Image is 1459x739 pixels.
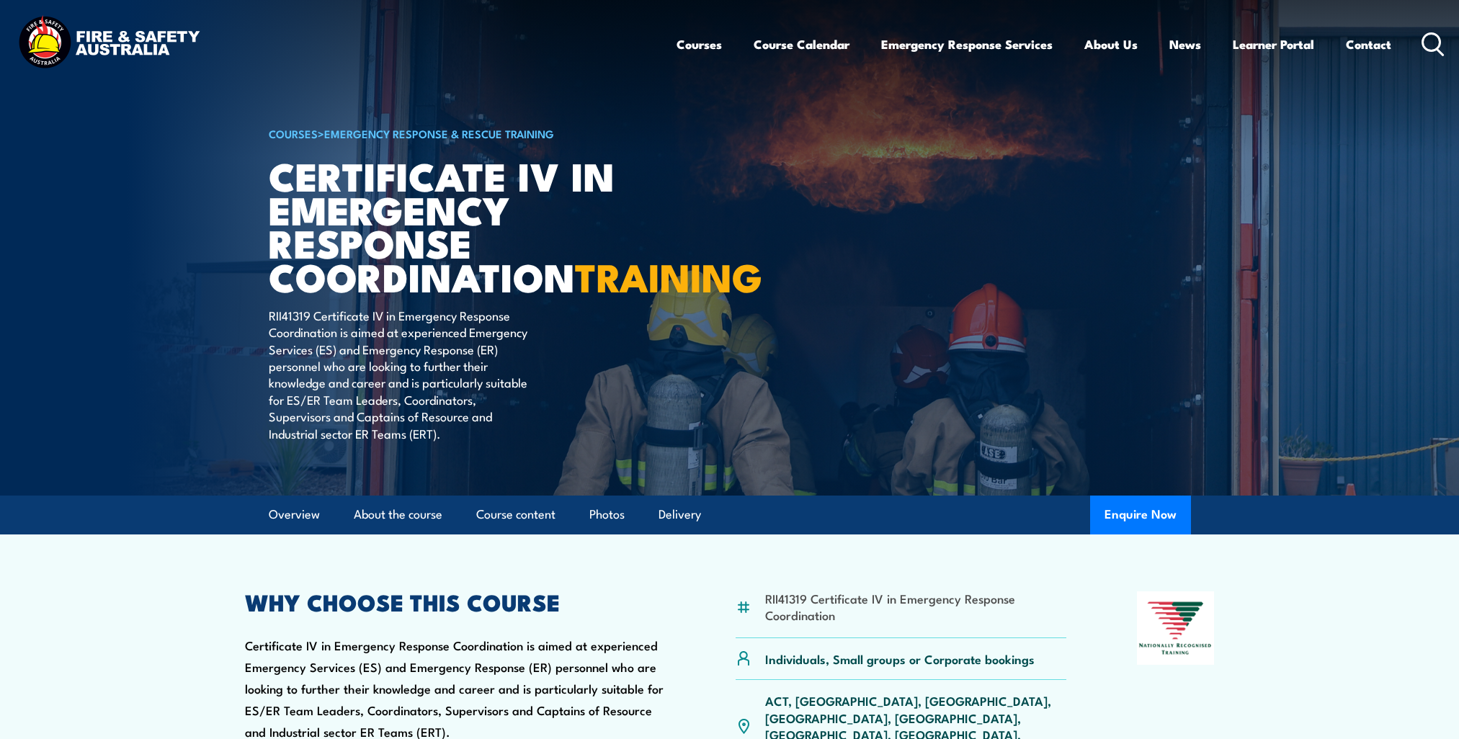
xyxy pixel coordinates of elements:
[269,158,625,293] h1: Certificate IV in Emergency Response Coordination
[1233,25,1314,63] a: Learner Portal
[1137,591,1215,665] img: Nationally Recognised Training logo.
[765,650,1035,667] p: Individuals, Small groups or Corporate bookings
[659,496,701,534] a: Delivery
[575,246,762,305] strong: TRAINING
[269,307,532,442] p: RII41319 Certificate IV in Emergency Response Coordination is aimed at experienced Emergency Serv...
[324,125,554,141] a: Emergency Response & Rescue Training
[1090,496,1191,534] button: Enquire Now
[1346,25,1391,63] a: Contact
[754,25,849,63] a: Course Calendar
[1084,25,1138,63] a: About Us
[881,25,1053,63] a: Emergency Response Services
[589,496,625,534] a: Photos
[677,25,722,63] a: Courses
[1169,25,1201,63] a: News
[245,591,666,612] h2: WHY CHOOSE THIS COURSE
[269,125,625,142] h6: >
[269,496,320,534] a: Overview
[476,496,556,534] a: Course content
[354,496,442,534] a: About the course
[269,125,318,141] a: COURSES
[765,590,1067,624] li: RII41319 Certificate IV in Emergency Response Coordination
